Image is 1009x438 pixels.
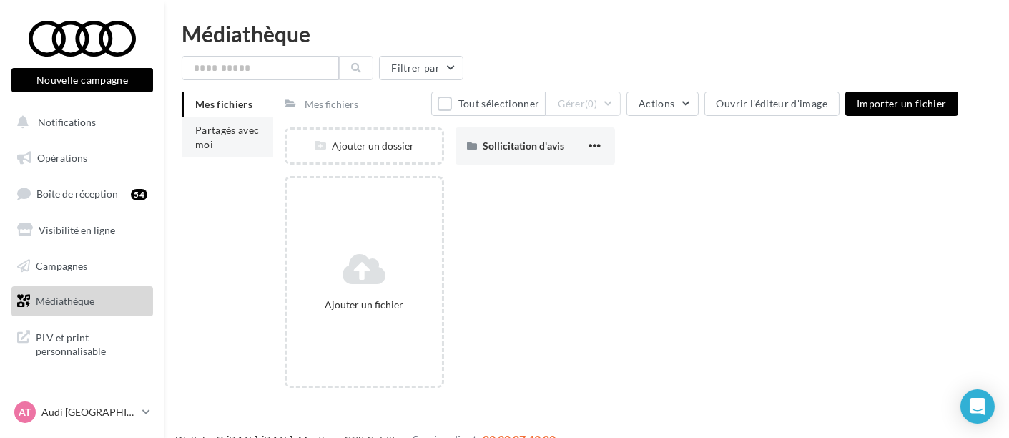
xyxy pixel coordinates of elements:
[9,286,156,316] a: Médiathèque
[38,116,96,128] span: Notifications
[195,98,252,110] span: Mes fichiers
[9,143,156,173] a: Opérations
[305,97,358,112] div: Mes fichiers
[639,97,674,109] span: Actions
[9,215,156,245] a: Visibilité en ligne
[857,97,947,109] span: Importer un fichier
[585,98,597,109] span: (0)
[195,124,260,150] span: Partagés avec moi
[287,139,442,153] div: Ajouter un dossier
[626,92,698,116] button: Actions
[704,92,840,116] button: Ouvrir l'éditeur d'image
[131,189,147,200] div: 54
[36,328,147,359] span: PLV et print personnalisable
[9,178,156,209] a: Boîte de réception54
[36,188,118,200] span: Boîte de réception
[11,399,153,426] a: AT Audi [GEOGRAPHIC_DATA]
[182,23,992,44] div: Médiathèque
[960,389,995,424] div: Open Intercom Messenger
[36,295,94,307] span: Médiathèque
[292,298,436,312] div: Ajouter un fichier
[9,107,150,137] button: Notifications
[11,68,153,92] button: Nouvelle campagne
[9,322,156,364] a: PLV et print personnalisable
[845,92,958,116] button: Importer un fichier
[379,56,463,80] button: Filtrer par
[36,259,87,271] span: Campagnes
[41,405,137,419] p: Audi [GEOGRAPHIC_DATA]
[431,92,546,116] button: Tout sélectionner
[9,251,156,281] a: Campagnes
[546,92,621,116] button: Gérer(0)
[483,140,564,152] span: Sollicitation d'avis
[39,224,115,236] span: Visibilité en ligne
[37,152,87,164] span: Opérations
[19,405,31,419] span: AT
